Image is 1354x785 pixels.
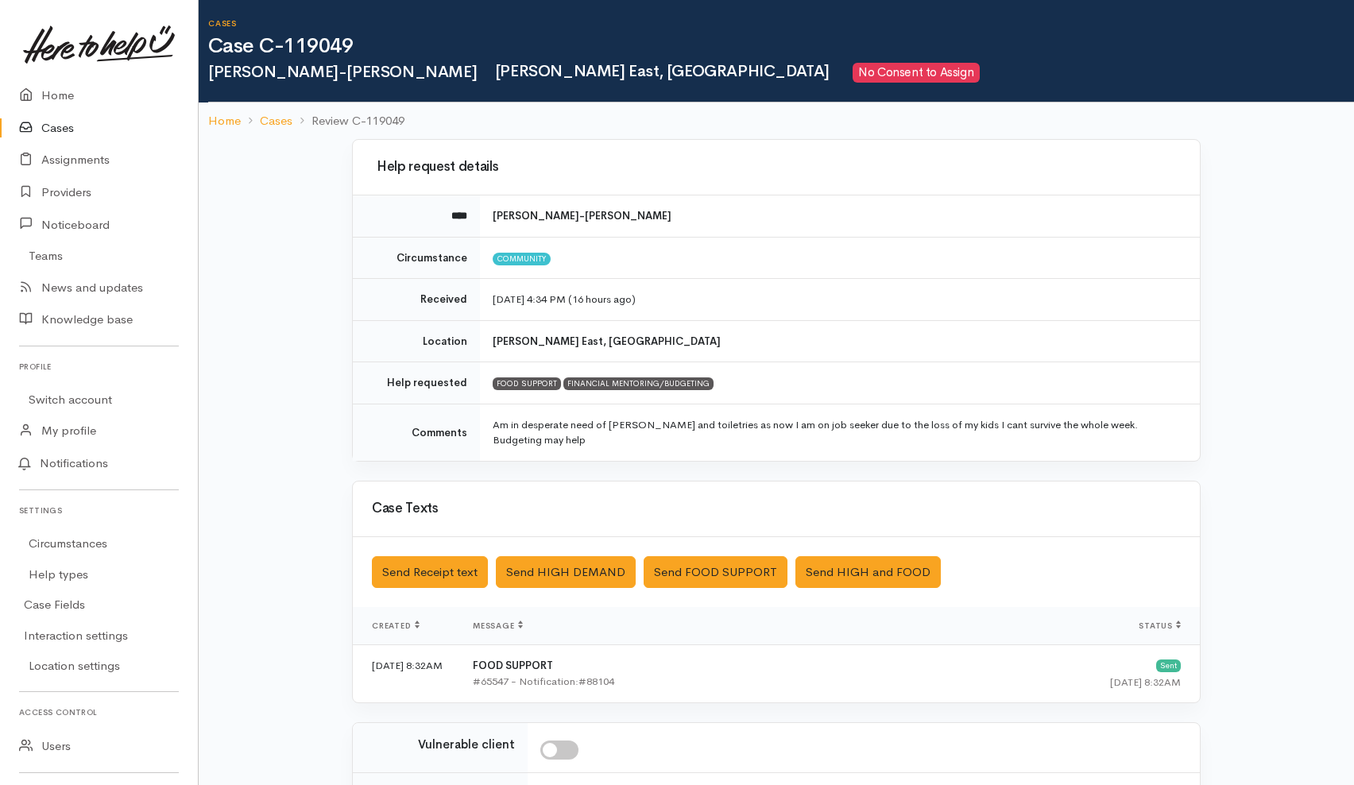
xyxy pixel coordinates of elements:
b: [PERSON_NAME] East, [GEOGRAPHIC_DATA] [493,334,721,348]
span: Status [1139,621,1181,631]
label: Vulnerable client [418,736,515,754]
span: Community [493,253,551,265]
span: Created [372,621,420,631]
div: [DATE] 8:32AM [931,675,1181,690]
td: Am in desperate need of [PERSON_NAME] and toiletries as now I am on job seeker due to the loss of... [480,404,1200,461]
div: FINANCIAL MENTORING/BUDGETING [563,377,714,390]
div: FOOD SUPPORT [493,377,561,390]
td: Received [353,279,480,321]
button: Send Receipt text [372,556,488,589]
span: No Consent to Assign [853,63,980,83]
h6: Access control [19,702,179,723]
span: Message [473,621,523,631]
div: #65547 - Notification:#88104 [473,674,906,690]
td: Circumstance [353,237,480,279]
nav: breadcrumb [199,102,1354,140]
button: Send HIGH DEMAND [496,556,636,589]
h6: Profile [19,356,179,377]
h1: Case C-119049 [208,35,1354,58]
h6: Cases [208,19,1354,28]
td: Location [353,320,480,362]
h3: Case Texts [372,501,1181,516]
td: Help requested [353,362,480,404]
td: Comments [353,404,480,461]
b: [PERSON_NAME]-[PERSON_NAME] [493,209,671,222]
h6: Settings [19,500,179,521]
button: Send HIGH and FOOD [795,556,941,589]
li: Review C-119049 [292,112,404,130]
b: FOOD SUPPORT [473,659,553,672]
h3: Help request details [372,160,1181,175]
button: Send FOOD SUPPORT [644,556,787,589]
td: [DATE] 8:32AM [353,645,460,703]
a: Cases [260,112,292,130]
div: Sent [1156,659,1181,672]
span: [PERSON_NAME] East, [GEOGRAPHIC_DATA] [486,61,830,81]
h2: [PERSON_NAME]-[PERSON_NAME] [208,63,1354,83]
td: [DATE] 4:34 PM (16 hours ago) [480,279,1200,321]
a: Home [208,112,241,130]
